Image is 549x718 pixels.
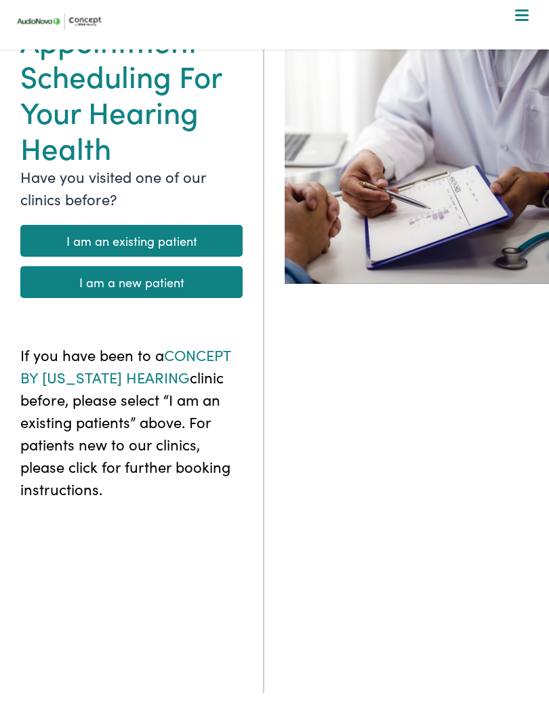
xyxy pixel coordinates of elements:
[285,30,549,292] img: Abstract blur image potentially serving as a placeholder or background.
[20,233,243,265] a: I am an existing patient
[20,173,243,218] p: Have you visited one of our clinics before?
[20,352,230,396] span: CONCEPT BY [US_STATE] HEARING
[20,352,243,508] p: If you have been to a clinic before, please select “I am an existing patients” above. For patient...
[20,30,243,173] h1: Appointment Scheduling For Your Hearing Health
[20,274,243,306] a: I am a new patient
[21,54,538,96] a: What We Offer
